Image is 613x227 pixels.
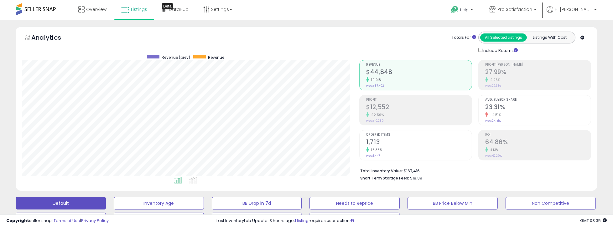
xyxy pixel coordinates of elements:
button: Non Competitive [506,197,596,209]
button: Selling @ Max [114,213,204,225]
span: Overview [86,6,106,13]
h2: $44,848 [366,68,472,77]
h5: Analytics [31,33,73,43]
h2: 27.99% [485,68,591,77]
small: 19.91% [369,78,381,82]
strong: Copyright [6,218,29,224]
small: Prev: 27.38% [485,84,501,88]
small: Prev: 62.29% [485,154,502,158]
button: 30 Day Decrease [309,213,400,225]
span: Help [460,7,469,13]
span: Pro Satisfaction [497,6,532,13]
small: -4.51% [488,113,501,117]
button: Inventory Age [114,197,204,209]
button: BB Drop in 7d [212,197,302,209]
span: Listings [131,6,147,13]
h2: $12,552 [366,103,472,112]
li: $167,416 [360,167,586,174]
span: Profit [366,98,472,102]
span: ROI [485,133,591,137]
h2: 1,713 [366,139,472,147]
a: 1 listing [295,218,309,224]
button: Top Sellers [16,213,106,225]
b: Short Term Storage Fees: [360,175,409,181]
span: Revenue [208,55,224,60]
div: seller snap | | [6,218,109,224]
a: Hi [PERSON_NAME] [547,6,597,20]
small: 4.13% [488,148,499,152]
a: Terms of Use [54,218,80,224]
h2: 23.31% [485,103,591,112]
button: Needs to Reprice [309,197,400,209]
h2: 64.86% [485,139,591,147]
small: Prev: 24.41% [485,119,501,123]
span: Hi [PERSON_NAME] [555,6,592,13]
small: Prev: $37,402 [366,84,384,88]
b: Total Inventory Value: [360,168,403,174]
div: Include Returns [474,47,525,54]
span: Avg. Buybox Share [485,98,591,102]
button: Default [16,197,106,209]
button: Listings With Cost [527,33,573,42]
a: Privacy Policy [81,218,109,224]
span: Revenue [366,63,472,67]
button: BB Price Below Min [408,197,498,209]
span: 2025-09-18 03:35 GMT [580,218,607,224]
div: Tooltip anchor [162,3,173,9]
small: Prev: 1,447 [366,154,380,158]
small: 22.59% [369,113,384,117]
small: 18.38% [369,148,382,152]
span: Profit [PERSON_NAME] [485,63,591,67]
div: Totals For [452,35,476,41]
span: DataHub [169,6,189,13]
button: All Selected Listings [480,33,527,42]
small: 2.23% [488,78,500,82]
span: $18.39 [410,175,422,181]
div: Last InventoryLab Update: 3 hours ago, requires user action. [216,218,607,224]
small: Prev: $10,239 [366,119,384,123]
span: Revenue (prev) [162,55,190,60]
button: Items Being Repriced [212,213,302,225]
a: Help [446,1,479,20]
i: Get Help [451,6,459,13]
span: Ordered Items [366,133,472,137]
